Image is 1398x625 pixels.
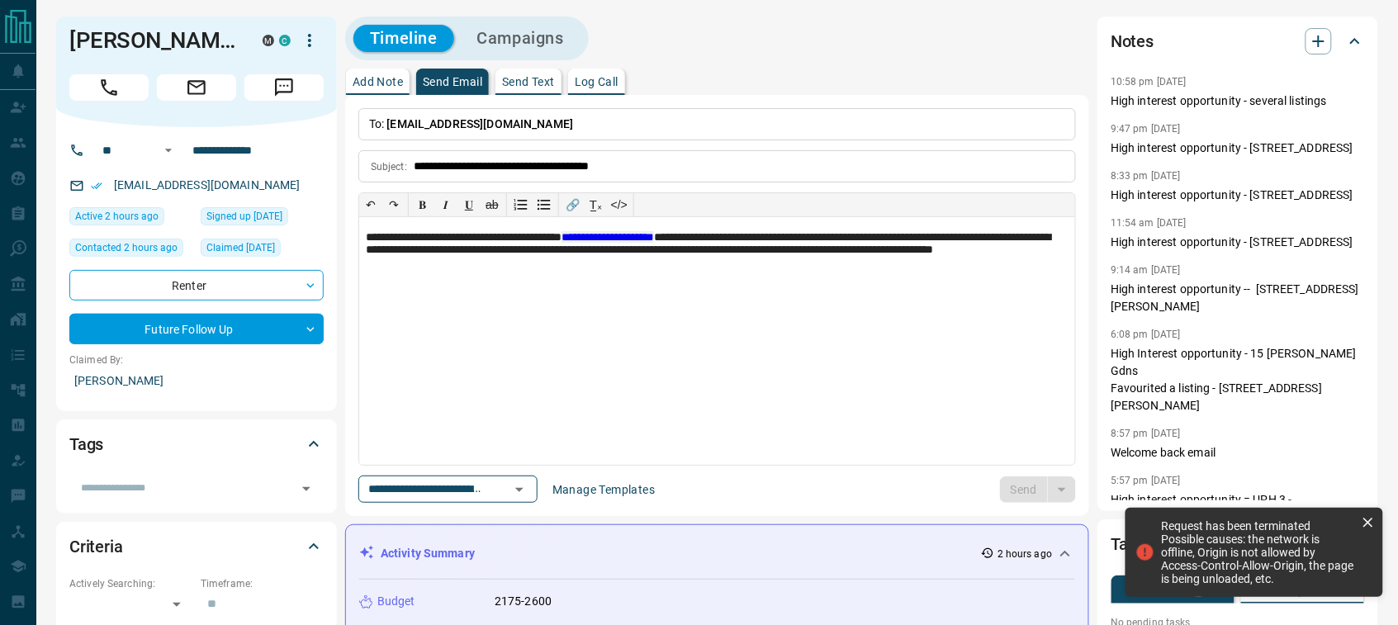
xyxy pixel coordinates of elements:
p: 9:14 am [DATE] [1111,264,1181,276]
div: Mon Nov 16 2020 [201,207,324,230]
p: Timeframe: [201,576,324,591]
div: Renter [69,270,324,301]
div: Notes [1111,21,1365,61]
button: Bullet list [533,193,556,216]
p: Send Text [502,76,555,88]
h2: Criteria [69,533,123,560]
span: Contacted 2 hours ago [75,239,178,256]
p: Budget [377,593,415,610]
div: Tasks [1111,524,1365,564]
div: condos.ca [279,35,291,46]
button: ↷ [382,193,405,216]
button: Timeline [353,25,454,52]
p: High interest opportunity - [STREET_ADDRESS] [1111,187,1365,204]
button: Campaigns [461,25,581,52]
p: High interest opportunity - [STREET_ADDRESS] [1111,234,1365,251]
button: 𝑰 [434,193,457,216]
button: ↶ [359,193,382,216]
p: 8:33 pm [DATE] [1111,170,1181,182]
div: Tags [69,424,324,464]
a: [EMAIL_ADDRESS][DOMAIN_NAME] [114,178,301,192]
span: 𝐔 [465,198,473,211]
s: ab [486,198,499,211]
p: Send Email [423,76,482,88]
button: Numbered list [509,193,533,216]
div: Request has been terminated Possible causes: the network is offline, Origin is not allowed by Acc... [1162,519,1355,585]
p: Welcome back email [1111,444,1365,462]
span: Call [69,74,149,101]
button: 🔗 [562,193,585,216]
p: [PERSON_NAME] [69,367,324,395]
p: Log Call [575,76,618,88]
p: 5:57 pm [DATE] [1111,475,1181,486]
p: 6:08 pm [DATE] [1111,329,1181,340]
p: High interest opportunity -- [STREET_ADDRESS][PERSON_NAME] [1111,281,1365,315]
p: 9:47 pm [DATE] [1111,123,1181,135]
p: 10:58 pm [DATE] [1111,76,1187,88]
button: T̲ₓ [585,193,608,216]
p: 11:54 am [DATE] [1111,217,1187,229]
button: Manage Templates [543,476,665,503]
h2: Tasks [1111,531,1152,557]
button: Open [295,477,318,500]
p: High Interest opportunity - 15 [PERSON_NAME] Gdns Favourited a listing - [STREET_ADDRESS][PERSON_... [1111,345,1365,414]
button: Open [508,478,531,501]
svg: Email Verified [91,180,102,192]
span: Claimed [DATE] [206,239,275,256]
span: Email [157,74,236,101]
p: High interest opportunity = UPH 3 - [STREET_ADDRESS] [1111,491,1365,526]
h2: Tags [69,431,103,457]
button: 𝐔 [457,193,481,216]
div: Criteria [69,527,324,566]
p: Subject: [371,159,407,174]
button: 𝐁 [411,193,434,216]
span: [EMAIL_ADDRESS][DOMAIN_NAME] [387,117,574,130]
p: High interest opportunity - [STREET_ADDRESS] [1111,140,1365,157]
p: To: [358,108,1076,140]
p: 8:57 pm [DATE] [1111,428,1181,439]
p: Add Note [353,76,403,88]
div: Mon Aug 18 2025 [69,207,192,230]
p: 2 hours ago [998,547,1052,561]
h1: [PERSON_NAME] [69,27,238,54]
h2: Notes [1111,28,1154,54]
span: Signed up [DATE] [206,208,282,225]
div: Activity Summary2 hours ago [359,538,1075,569]
p: Activity Summary [381,545,475,562]
div: Mon Aug 18 2025 [69,239,192,262]
button: ab [481,193,504,216]
p: Claimed By: [69,353,324,367]
span: Message [244,74,324,101]
div: Thu Nov 26 2020 [201,239,324,262]
p: High interest opportunity - several listings [1111,92,1365,110]
button: </> [608,193,631,216]
button: Open [159,140,178,160]
div: split button [1000,476,1077,503]
div: mrloft.ca [263,35,274,46]
p: 2175-2600 [495,593,552,610]
p: Actively Searching: [69,576,192,591]
span: Active 2 hours ago [75,208,159,225]
div: Future Follow Up [69,314,324,344]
